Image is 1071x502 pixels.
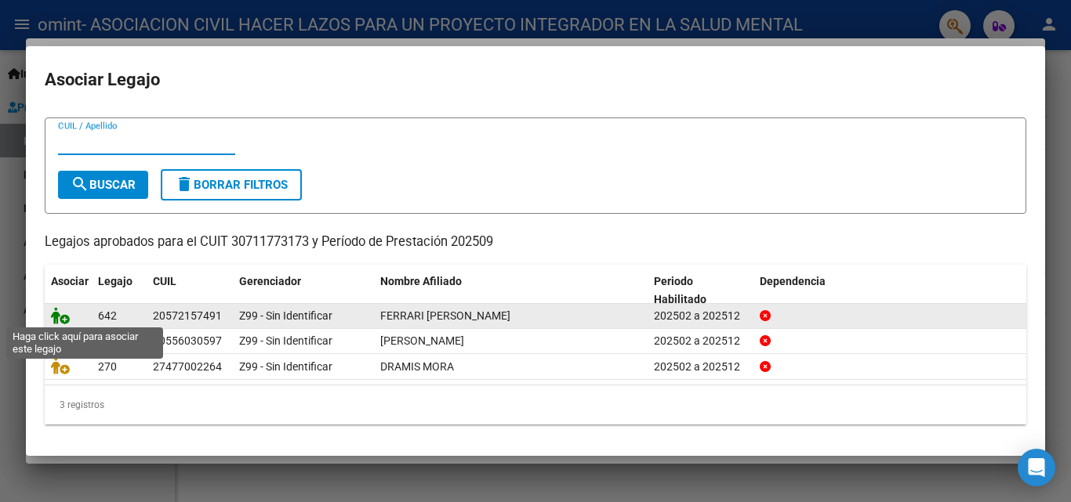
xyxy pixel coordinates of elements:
[239,360,332,373] span: Z99 - Sin Identificar
[51,275,89,287] span: Asociar
[147,265,233,316] datatable-header-cell: CUIL
[380,275,462,287] span: Nombre Afiliado
[239,275,301,287] span: Gerenciador
[92,265,147,316] datatable-header-cell: Legajo
[98,334,117,347] span: 509
[374,265,648,316] datatable-header-cell: Nombre Afiliado
[1018,449,1055,486] div: Open Intercom Messenger
[98,309,117,322] span: 642
[161,169,302,200] button: Borrar Filtros
[760,275,826,287] span: Dependencia
[45,65,1026,95] h2: Asociar Legajo
[233,265,374,316] datatable-header-cell: Gerenciador
[753,265,1027,316] datatable-header-cell: Dependencia
[45,233,1026,252] p: Legajos aprobados para el CUIT 30711773173 y Período de Prestación 202509
[239,309,332,322] span: Z99 - Sin Identificar
[654,358,747,376] div: 202502 a 202512
[45,385,1026,424] div: 3 registros
[58,171,148,199] button: Buscar
[153,358,222,376] div: 27477002264
[45,265,92,316] datatable-header-cell: Asociar
[175,178,288,192] span: Borrar Filtros
[239,334,332,347] span: Z99 - Sin Identificar
[153,307,222,325] div: 20572157491
[98,360,117,373] span: 270
[648,265,753,316] datatable-header-cell: Periodo Habilitado
[98,275,133,287] span: Legajo
[71,178,136,192] span: Buscar
[654,275,706,305] span: Periodo Habilitado
[380,360,454,373] span: DRAMIS MORA
[380,309,510,322] span: FERRARI SIMON MARIA
[654,332,747,350] div: 202502 a 202512
[153,275,176,287] span: CUIL
[175,175,194,193] mat-icon: delete
[71,175,89,193] mat-icon: search
[380,334,464,347] span: FERNANDEZ AGUERO LORENZO
[153,332,222,350] div: 20556030597
[654,307,747,325] div: 202502 a 202512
